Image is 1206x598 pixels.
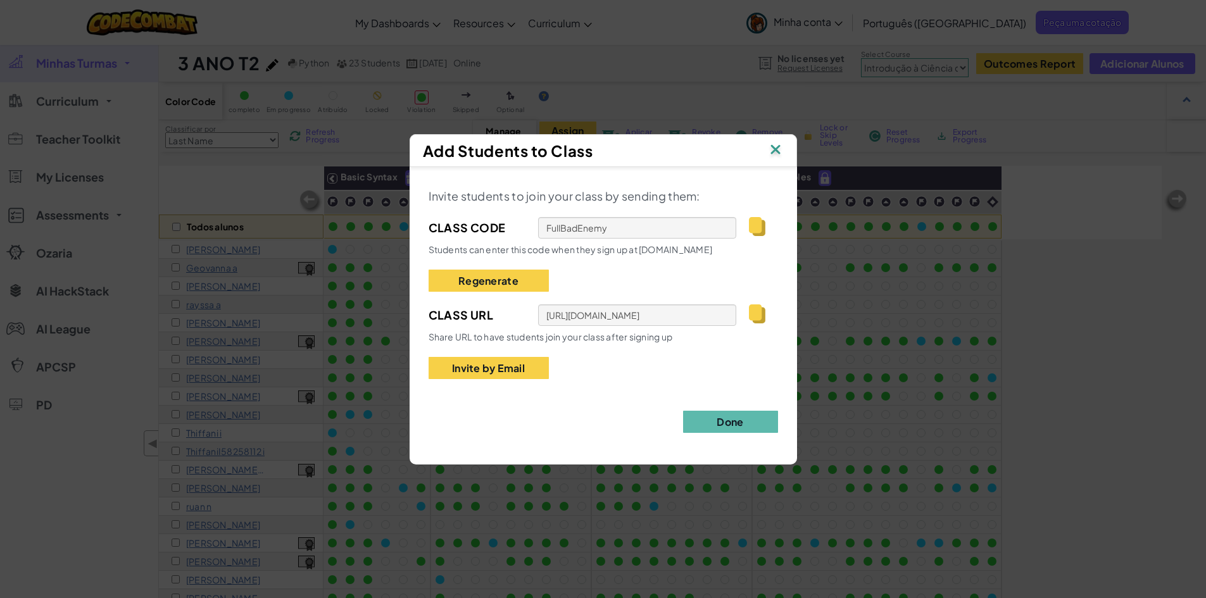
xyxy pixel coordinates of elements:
button: Invite by Email [429,357,549,379]
img: IconClose.svg [767,141,784,160]
button: Regenerate [429,270,549,292]
img: IconCopy.svg [749,217,765,236]
img: IconCopy.svg [749,304,765,323]
span: Share URL to have students join your class after signing up [429,331,673,342]
span: Class Code [429,218,525,237]
span: Class Url [429,306,525,325]
span: Students can enter this code when they sign up at [DOMAIN_NAME] [429,244,713,255]
span: Add Students to Class [423,141,593,160]
span: Invite students to join your class by sending them: [429,189,700,203]
button: Done [683,411,778,433]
